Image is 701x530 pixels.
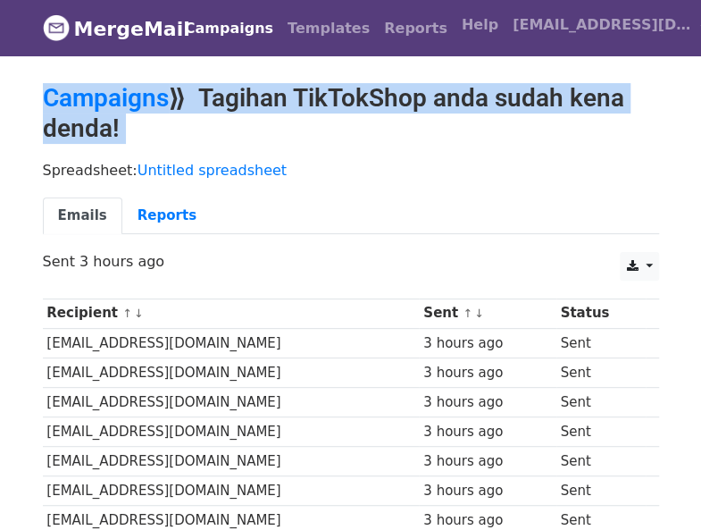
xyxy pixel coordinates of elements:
[43,387,420,416] td: [EMAIL_ADDRESS][DOMAIN_NAME]
[474,307,484,320] a: ↓
[43,198,122,234] a: Emails
[455,7,505,43] a: Help
[463,307,472,320] a: ↑
[556,417,646,447] td: Sent
[556,299,646,328] th: Status
[513,14,691,36] span: [EMAIL_ADDRESS][DOMAIN_NAME]
[556,447,646,476] td: Sent
[43,328,420,358] td: [EMAIL_ADDRESS][DOMAIN_NAME]
[43,83,659,143] h2: ⟫ Tagihan TikTokShop anda sudah kena denda!
[43,161,659,180] p: Spreadsheet:
[43,14,70,41] img: MergeMail logo
[43,358,420,387] td: [EMAIL_ADDRESS][DOMAIN_NAME]
[423,392,552,413] div: 3 hours ago
[43,417,420,447] td: [EMAIL_ADDRESS][DOMAIN_NAME]
[43,10,163,47] a: MergeMail
[556,476,646,506] td: Sent
[43,83,169,113] a: Campaigns
[43,476,420,506] td: [EMAIL_ADDRESS][DOMAIN_NAME]
[43,299,420,328] th: Recipient
[423,363,552,383] div: 3 hours ago
[423,333,552,354] div: 3 hours ago
[43,252,659,271] p: Sent 3 hours ago
[43,447,420,476] td: [EMAIL_ADDRESS][DOMAIN_NAME]
[423,451,552,472] div: 3 hours ago
[138,162,287,179] a: Untitled spreadsheet
[280,11,377,46] a: Templates
[178,11,280,46] a: Campaigns
[556,387,646,416] td: Sent
[423,422,552,442] div: 3 hours ago
[134,307,144,320] a: ↓
[122,198,212,234] a: Reports
[122,307,132,320] a: ↑
[419,299,555,328] th: Sent
[612,444,701,530] iframe: Chat Widget
[377,11,455,46] a: Reports
[423,481,552,501] div: 3 hours ago
[556,328,646,358] td: Sent
[556,358,646,387] td: Sent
